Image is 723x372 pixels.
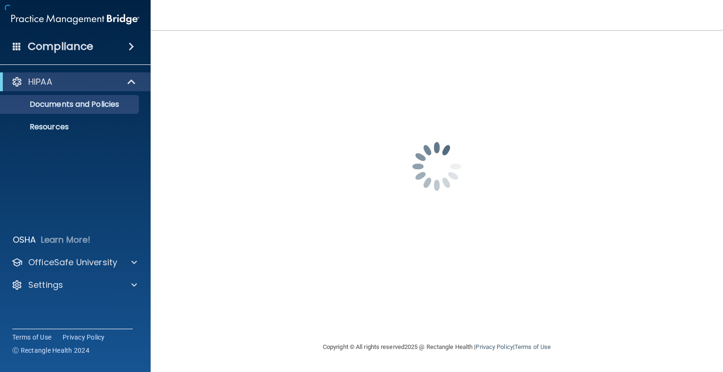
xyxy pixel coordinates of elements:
img: PMB logo [11,10,139,29]
a: Privacy Policy [475,343,513,350]
img: spinner.e123f6fc.gif [390,119,484,214]
p: Resources [6,122,135,132]
a: Terms of Use [12,332,51,342]
span: Ⓒ Rectangle Health 2024 [12,346,89,355]
p: Learn More! [41,234,91,245]
a: Settings [11,279,137,291]
div: Copyright © All rights reserved 2025 @ Rectangle Health | | [265,332,609,362]
p: OSHA [13,234,36,245]
p: HIPAA [28,76,52,87]
a: Privacy Policy [63,332,105,342]
p: Documents and Policies [6,100,135,109]
a: HIPAA [11,76,137,87]
h4: Compliance [28,40,93,53]
a: Terms of Use [514,343,551,350]
p: OfficeSafe University [28,257,117,268]
p: Settings [28,279,63,291]
a: OfficeSafe University [11,257,137,268]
